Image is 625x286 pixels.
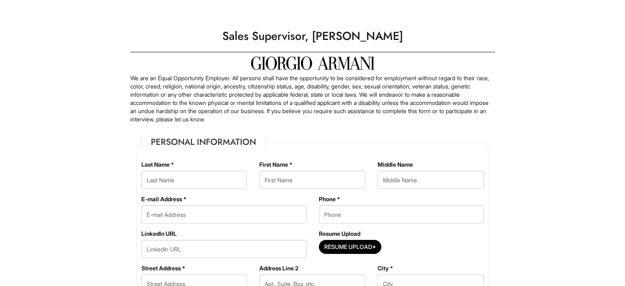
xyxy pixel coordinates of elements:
[259,171,365,189] input: First Name
[251,56,374,70] img: Giorgio Armani
[141,171,247,189] input: Last Name
[141,160,174,169] label: Last Name *
[141,240,307,258] input: LinkedIn URL
[259,264,298,272] label: Address Line 2
[319,240,381,254] button: Resume Upload*Resume Upload*
[319,195,340,203] label: Phone *
[130,74,495,123] p: We are an Equal Opportunity Employer. All persons shall have the opportunity to be considered for...
[319,230,360,238] label: Resume Upload
[141,205,307,223] input: E-mail Address
[141,195,187,203] label: E-mail Address *
[259,160,293,169] label: First Name *
[141,136,265,148] legend: Personal Information
[141,230,177,238] label: LinkedIn URL
[378,171,484,189] input: Middle Name
[126,25,499,48] h1: Sales Supervisor, [PERSON_NAME]
[141,264,185,272] label: Street Address *
[378,160,413,169] label: Middle Name
[378,264,393,272] label: City *
[319,205,484,223] input: Phone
